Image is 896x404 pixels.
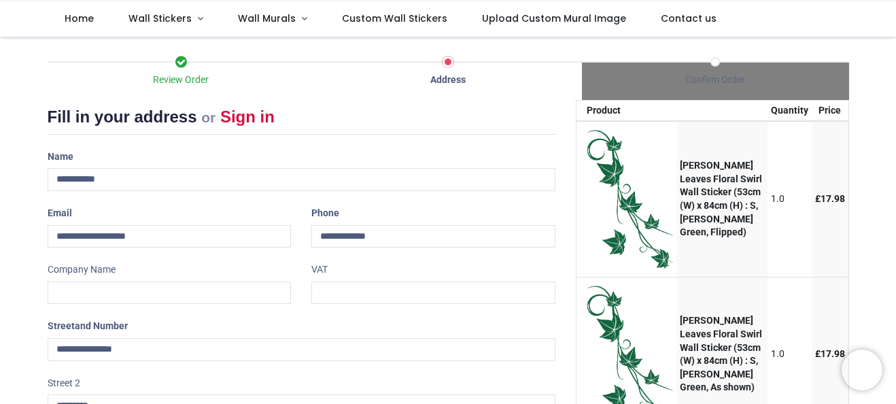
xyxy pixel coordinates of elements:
[238,12,296,25] span: Wall Murals
[48,372,80,395] label: Street 2
[128,12,192,25] span: Wall Stickers
[815,193,845,204] span: £
[201,110,216,125] small: or
[576,101,677,121] th: Product
[812,101,848,121] th: Price
[48,73,315,87] div: Review Order
[48,107,197,126] span: Fill in your address
[48,146,73,169] label: Name
[771,348,808,361] div: 1.0
[65,12,94,25] span: Home
[48,258,116,282] label: Company Name
[220,107,275,126] a: Sign in
[768,101,812,121] th: Quantity
[75,320,128,331] span: and Number
[587,130,674,268] img: RkBqgQAAAAZJREFUAwCGt1QFEPwGwwAAAABJRU5ErkJggg==
[771,192,808,206] div: 1.0
[48,202,72,225] label: Email
[311,258,328,282] label: VAT
[661,12,717,25] span: Contact us
[680,160,762,237] strong: [PERSON_NAME] Leaves Floral Swirl Wall Sticker (53cm (W) x 84cm (H) : S, [PERSON_NAME] Green, Fli...
[815,348,845,359] span: £
[842,350,882,390] iframe: Brevo live chat
[342,12,447,25] span: Custom Wall Stickers
[482,12,626,25] span: Upload Custom Mural Image
[111,1,221,37] a: Wall Stickers
[680,315,762,392] strong: [PERSON_NAME] Leaves Floral Swirl Wall Sticker (53cm (W) x 84cm (H) : S, [PERSON_NAME] Green, As ...
[311,202,339,225] label: Phone
[821,348,845,359] span: 17.98
[220,1,324,37] a: Wall Murals
[48,315,128,338] label: Street
[821,193,845,204] span: 17.98
[582,73,849,87] div: Confirm Order
[315,73,582,87] div: Address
